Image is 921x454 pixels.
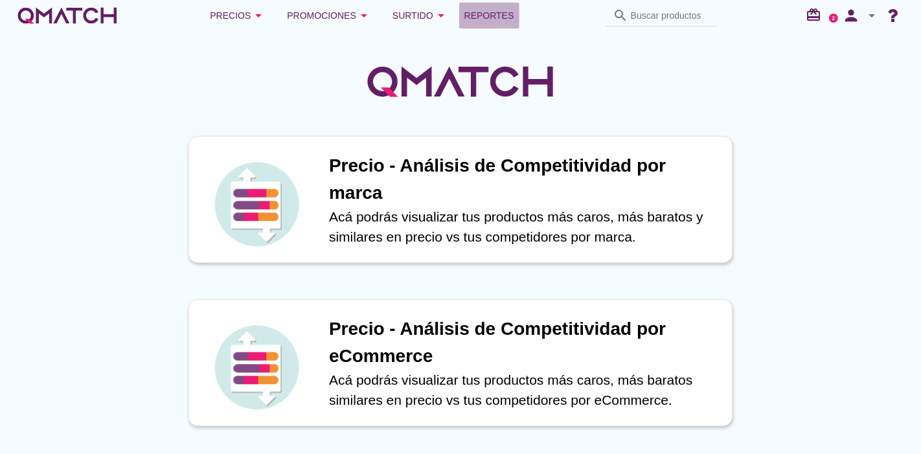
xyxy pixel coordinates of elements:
a: iconPrecio - Análisis de Competitividad por marcaAcá podrás visualizar tus productos más caros, m... [170,136,751,263]
i: search [613,8,628,23]
i: person [838,6,864,25]
img: icon [211,322,302,413]
div: Promociones [287,8,372,23]
button: Surtido [382,3,459,28]
p: Acá podrás visualizar tus productos más caros, más baratos y similares en precio vs tus competido... [329,207,719,247]
h1: Precio - Análisis de Competitividad por eCommerce [329,315,719,370]
i: redeem [806,7,826,23]
img: QMatchLogo [363,49,558,114]
i: arrow_drop_down [251,8,266,23]
a: Reportes [459,3,519,28]
i: arrow_drop_down [356,8,372,23]
div: Precios [210,8,266,23]
p: Acá podrás visualizar tus productos más caros, más baratos similares en precio vs tus competidore... [329,370,719,411]
h1: Precio - Análisis de Competitividad por marca [329,152,719,207]
img: icon [211,159,302,249]
input: Buscar productos [631,5,710,26]
i: arrow_drop_down [864,8,880,23]
text: 2 [832,15,836,21]
i: arrow_drop_down [433,8,449,23]
a: 2 [829,14,838,23]
button: Precios [199,3,277,28]
a: iconPrecio - Análisis de Competitividad por eCommerceAcá podrás visualizar tus productos más caro... [170,299,751,426]
div: Surtido [392,8,449,23]
span: Reportes [464,8,514,23]
button: Promociones [277,3,382,28]
a: white-qmatch-logo [16,3,119,28]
